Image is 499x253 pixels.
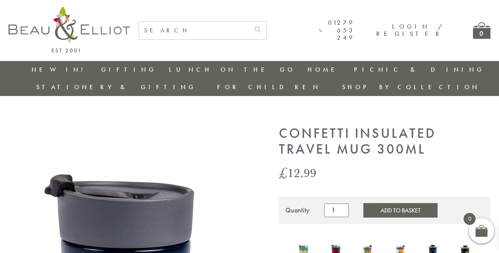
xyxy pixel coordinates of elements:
a: Lunch On The Go [169,65,295,74]
a: New in! [32,65,89,74]
a: 0 [473,22,490,39]
span: £ [279,164,287,181]
input: SEARCH [139,22,249,39]
h1: Confetti Insulated Travel Mug 300ml [279,126,490,157]
button: Add to Basket [363,203,438,218]
a: Picnic & Dining [354,65,484,74]
a: For Children [217,83,321,91]
img: logo [9,6,130,52]
a: Shop by collection [342,83,480,91]
a: Login / Register [376,22,443,38]
input: Product quantity [324,204,349,217]
a: Home [308,65,342,74]
div: Quantity [285,206,310,214]
bdi: 12.99 [279,164,316,181]
a: 01279 653 249 [319,19,355,41]
a: Stationery & Gifting [36,83,196,91]
span: 0 [464,213,476,225]
a: Gifting [101,65,157,74]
